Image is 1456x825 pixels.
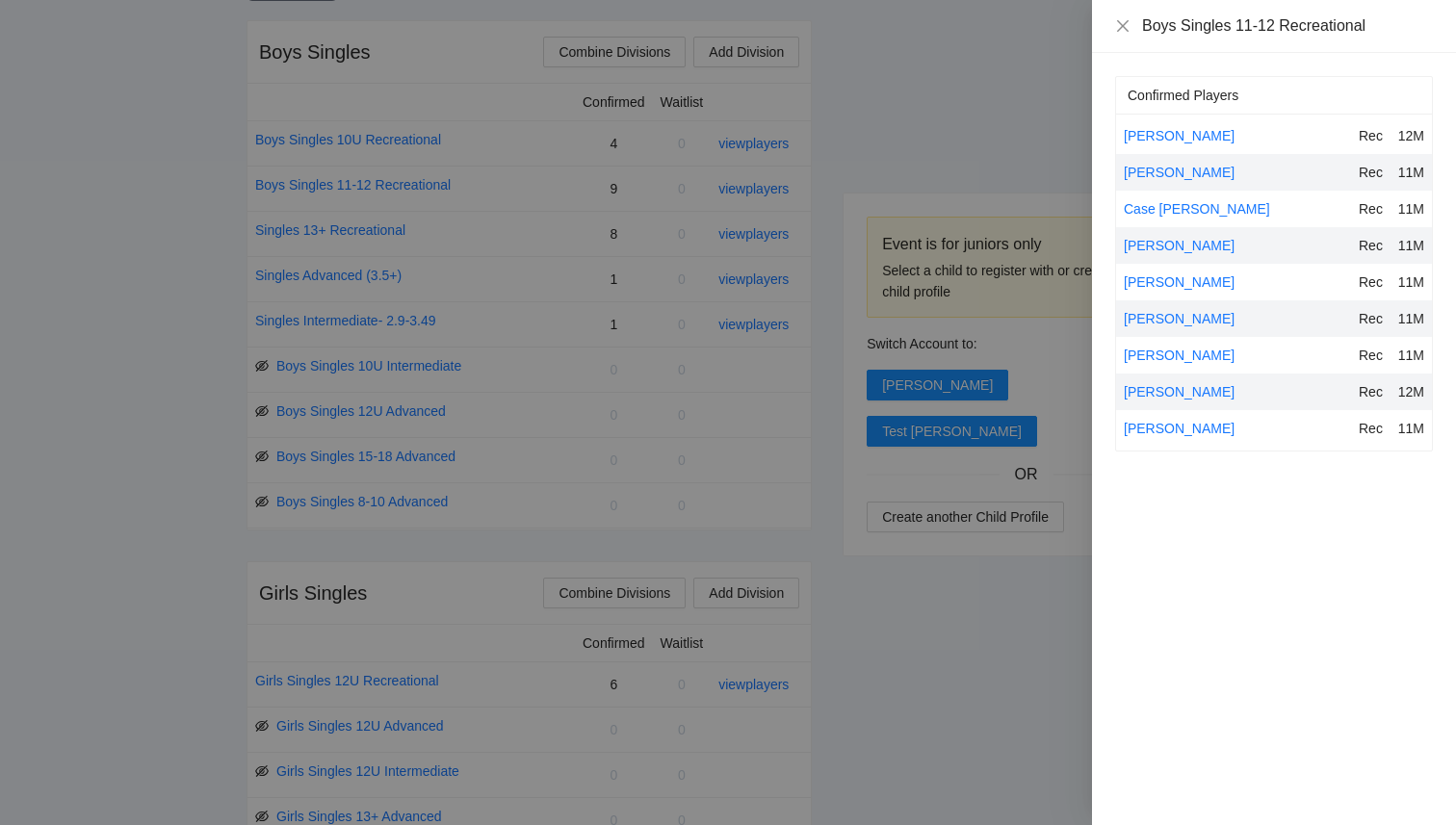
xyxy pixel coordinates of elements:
a: [PERSON_NAME] [1124,238,1235,253]
div: 11M [1395,198,1424,219]
div: 12M [1395,381,1424,402]
div: Rec [1359,381,1388,402]
a: [PERSON_NAME] [1124,274,1235,290]
div: 12M [1395,125,1424,146]
div: 11M [1395,235,1424,256]
a: [PERSON_NAME] [1124,165,1235,180]
div: Rec [1359,418,1388,439]
div: Boys Singles 11-12 Recreational [1142,15,1433,37]
div: Rec [1359,162,1388,183]
div: Rec [1359,345,1388,366]
a: [PERSON_NAME] [1124,421,1235,436]
a: [PERSON_NAME] [1124,128,1235,143]
div: Rec [1359,125,1388,146]
div: 11M [1395,308,1424,329]
a: Case [PERSON_NAME] [1124,201,1270,217]
span: close [1115,18,1131,34]
div: 11M [1395,271,1424,293]
div: 11M [1395,162,1424,183]
div: Rec [1359,235,1388,256]
div: Rec [1359,271,1388,293]
button: Close [1115,18,1131,35]
div: Rec [1359,198,1388,219]
a: [PERSON_NAME] [1124,311,1235,326]
a: [PERSON_NAME] [1124,348,1235,363]
a: [PERSON_NAME] [1124,384,1235,400]
div: Rec [1359,308,1388,329]
div: Confirmed Players [1128,77,1420,114]
div: 11M [1395,345,1424,366]
div: 11M [1395,418,1424,439]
